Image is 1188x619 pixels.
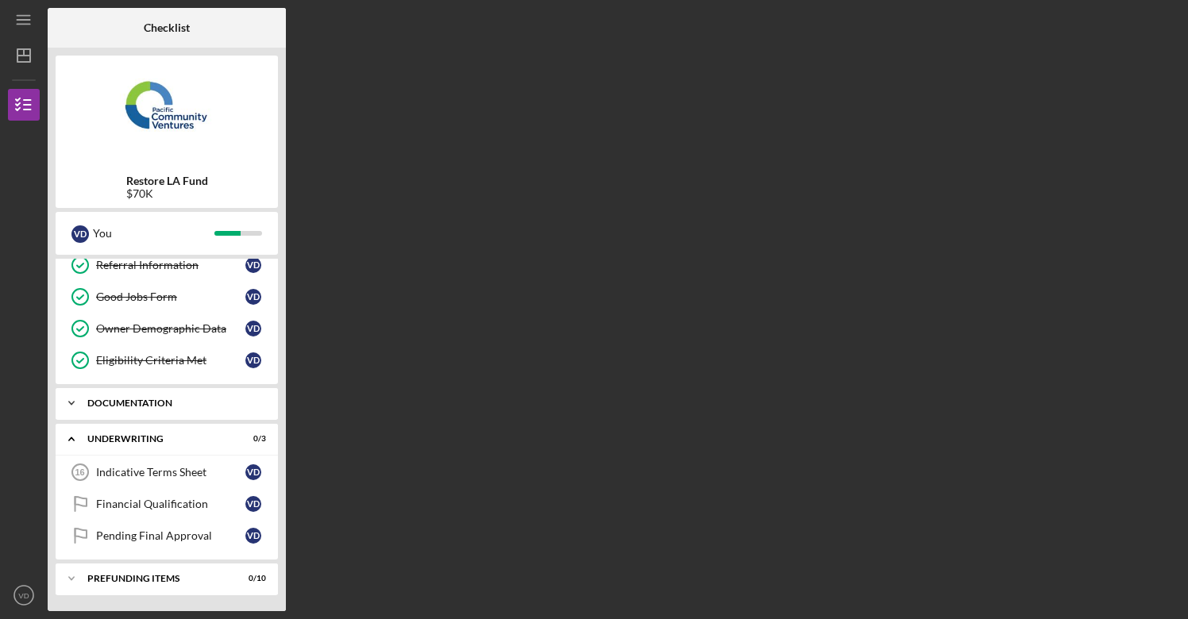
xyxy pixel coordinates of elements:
div: $70K [126,187,208,200]
div: V D [245,289,261,305]
div: Indicative Terms Sheet [96,466,245,479]
div: V D [245,464,261,480]
div: Financial Qualification [96,498,245,510]
div: Eligibility Criteria Met [96,354,245,367]
a: Good Jobs FormVD [64,281,270,313]
div: 0 / 3 [237,434,266,444]
div: 0 / 10 [237,574,266,583]
a: Pending Final ApprovalVD [64,520,270,552]
div: V D [71,225,89,243]
a: Owner Demographic DataVD [64,313,270,344]
b: Restore LA Fund [126,175,208,187]
div: V D [245,321,261,336]
a: Referral InformationVD [64,249,270,281]
div: Pending Final Approval [96,529,245,542]
b: Checklist [144,21,190,34]
a: Eligibility Criteria MetVD [64,344,270,376]
tspan: 16 [75,467,84,477]
a: Financial QualificationVD [64,488,270,520]
div: V D [245,528,261,544]
div: Referral Information [96,259,245,271]
div: You [93,220,214,247]
div: Underwriting [87,434,226,444]
div: Prefunding Items [87,574,226,583]
div: V D [245,352,261,368]
div: Good Jobs Form [96,290,245,303]
div: V D [245,257,261,273]
img: Product logo [56,63,278,159]
div: V D [245,496,261,512]
div: Documentation [87,398,258,408]
div: Owner Demographic Data [96,322,245,335]
button: VD [8,579,40,611]
a: 16Indicative Terms SheetVD [64,456,270,488]
text: VD [18,591,29,600]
